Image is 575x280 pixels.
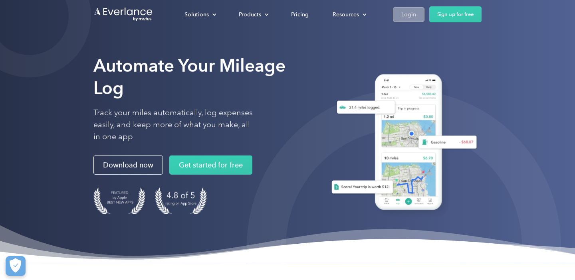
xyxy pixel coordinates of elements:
[393,7,424,22] a: Login
[283,8,317,22] a: Pricing
[169,156,252,175] a: Get started for free
[93,7,153,22] a: Go to homepage
[333,10,359,20] div: Resources
[155,187,207,214] img: 4.9 out of 5 stars on the app store
[6,256,26,276] button: Cookies Settings
[429,6,482,22] a: Sign up for free
[93,55,286,99] strong: Automate Your Mileage Log
[93,107,253,143] p: Track your miles automatically, log expenses easily, and keep more of what you make, all in one app
[176,8,223,22] div: Solutions
[322,68,482,219] img: Everlance, mileage tracker app, expense tracking app
[93,187,145,214] img: Badge for Featured by Apple Best New Apps
[291,10,309,20] div: Pricing
[239,10,261,20] div: Products
[93,156,163,175] a: Download now
[184,10,209,20] div: Solutions
[231,8,275,22] div: Products
[325,8,373,22] div: Resources
[401,10,416,20] div: Login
